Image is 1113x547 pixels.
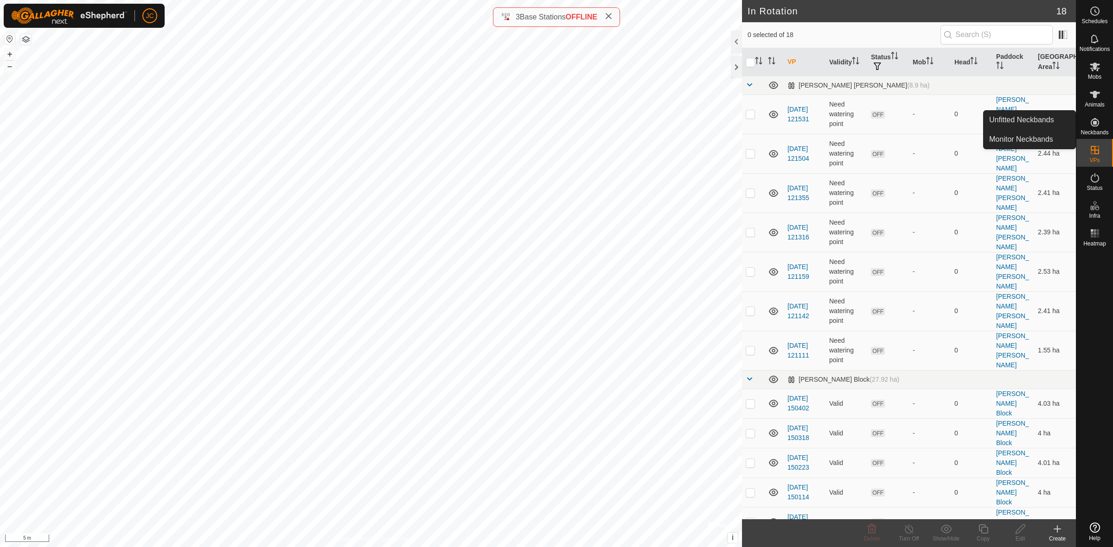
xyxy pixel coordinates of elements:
span: Infra [1089,213,1100,219]
p-sorticon: Activate to sort [926,58,934,66]
span: Delete [864,535,880,542]
td: 4.01 ha [1034,448,1076,478]
td: 0 [951,134,992,173]
div: - [913,306,947,316]
a: [DATE] 121531 [787,106,809,123]
a: Unfitted Neckbands [984,111,1075,129]
p-sorticon: Activate to sort [970,58,978,66]
td: 1.55 ha [1034,331,1076,370]
a: [DATE] 150114 [787,484,809,501]
span: Help [1089,535,1100,541]
div: - [913,488,947,497]
div: Edit [1002,534,1039,543]
button: Reset Map [4,33,15,44]
button: – [4,61,15,72]
div: - [913,267,947,277]
span: OFF [871,489,885,497]
td: Need watering point [825,331,867,370]
td: 2.41 ha [1034,291,1076,331]
td: 0 [951,331,992,370]
td: 0 [951,448,992,478]
a: [DATE] 150402 [787,395,809,412]
a: [DATE] 121316 [787,224,809,241]
a: [PERSON_NAME] [PERSON_NAME] [996,293,1029,329]
td: 2.53 ha [1034,252,1076,291]
a: [PERSON_NAME] Block [996,390,1029,417]
div: Show/Hide [927,534,965,543]
p-sorticon: Activate to sort [852,58,859,66]
span: OFF [871,400,885,408]
a: [DATE] 150223 [787,454,809,471]
span: Mobs [1088,74,1101,80]
span: OFF [871,229,885,237]
a: [PERSON_NAME] Block [996,509,1029,535]
span: OFF [871,189,885,197]
a: [DATE] 121142 [787,302,809,320]
td: Need watering point [825,134,867,173]
img: Gallagher Logo [11,7,127,24]
div: - [913,149,947,158]
span: Neckbands [1081,130,1108,135]
td: 2.41 ha [1034,173,1076,213]
td: 4.03 ha [1034,389,1076,418]
span: (8.9 ha) [907,82,929,89]
td: Need watering point [825,173,867,213]
div: Copy [965,534,1002,543]
td: 4 ha [1034,418,1076,448]
td: 0 [951,507,992,537]
td: Valid [825,507,867,537]
div: - [913,428,947,438]
td: Valid [825,448,867,478]
a: [PERSON_NAME] [PERSON_NAME] [996,214,1029,251]
span: OFF [871,347,885,355]
th: Mob [909,48,951,76]
div: [PERSON_NAME] [PERSON_NAME] [787,82,929,89]
a: Contact Us [380,535,408,543]
li: Monitor Neckbands [984,130,1075,149]
td: Need watering point [825,213,867,252]
p-sorticon: Activate to sort [768,58,775,66]
td: 0 [951,389,992,418]
p-sorticon: Activate to sort [996,63,1004,70]
td: 4 ha [1034,478,1076,507]
td: 2.44 ha [1034,134,1076,173]
a: [DATE] 121504 [787,145,809,162]
a: [DATE] 121355 [787,184,809,201]
a: [DATE] 150042 [787,513,809,530]
button: + [4,49,15,60]
button: i [728,533,738,543]
td: Valid [825,418,867,448]
a: [PERSON_NAME] [PERSON_NAME] [996,135,1029,172]
a: [PERSON_NAME] [PERSON_NAME] [996,96,1029,132]
td: Valid [825,389,867,418]
span: Base Stations [520,13,566,21]
input: Search (S) [940,25,1053,44]
th: VP [784,48,825,76]
div: - [913,227,947,237]
span: 0 selected of 18 [748,30,940,40]
a: [PERSON_NAME] [PERSON_NAME] [996,332,1029,369]
span: JC [146,11,154,21]
a: [DATE] 121159 [787,263,809,280]
td: Need watering point [825,291,867,331]
a: [PERSON_NAME] Block [996,449,1029,476]
a: [PERSON_NAME] Block [996,479,1029,506]
div: - [913,517,947,527]
span: Status [1087,185,1102,191]
span: VPs [1089,157,1100,163]
td: 0 [951,173,992,213]
span: OFF [871,459,885,467]
span: i [732,534,734,541]
span: 18 [1056,4,1067,18]
td: 0 [951,252,992,291]
span: Monitor Neckbands [989,134,1053,145]
th: [GEOGRAPHIC_DATA] Area [1034,48,1076,76]
span: Animals [1085,102,1105,107]
div: - [913,346,947,355]
div: - [913,109,947,119]
td: 3.99 ha [1034,507,1076,537]
span: OFFLINE [566,13,597,21]
a: [PERSON_NAME] [PERSON_NAME] [996,253,1029,290]
p-sorticon: Activate to sort [891,53,898,61]
th: Status [867,48,909,76]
